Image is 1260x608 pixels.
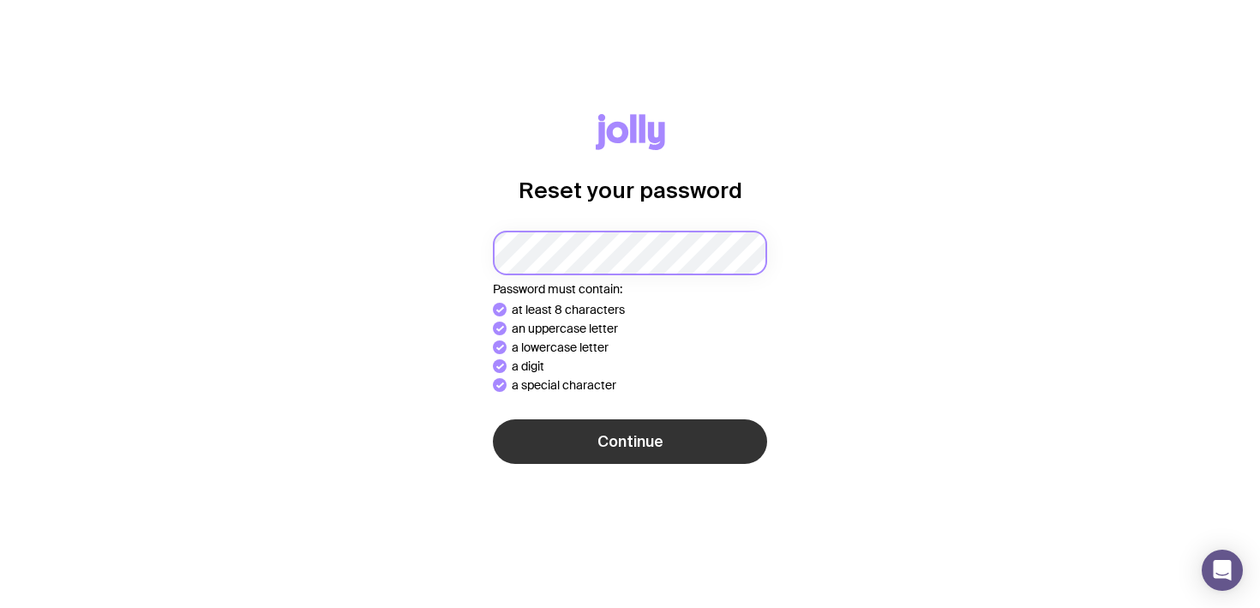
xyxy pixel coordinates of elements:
p: an uppercase letter [512,322,618,335]
p: a special character [512,378,616,392]
h1: Reset your password [519,178,742,203]
span: Continue [597,431,663,452]
p: a digit [512,359,544,373]
button: Continue [493,419,767,464]
p: a lowercase letter [512,340,609,354]
p: at least 8 characters [512,303,625,316]
div: Open Intercom Messenger [1202,550,1243,591]
p: Password must contain: [493,282,767,296]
